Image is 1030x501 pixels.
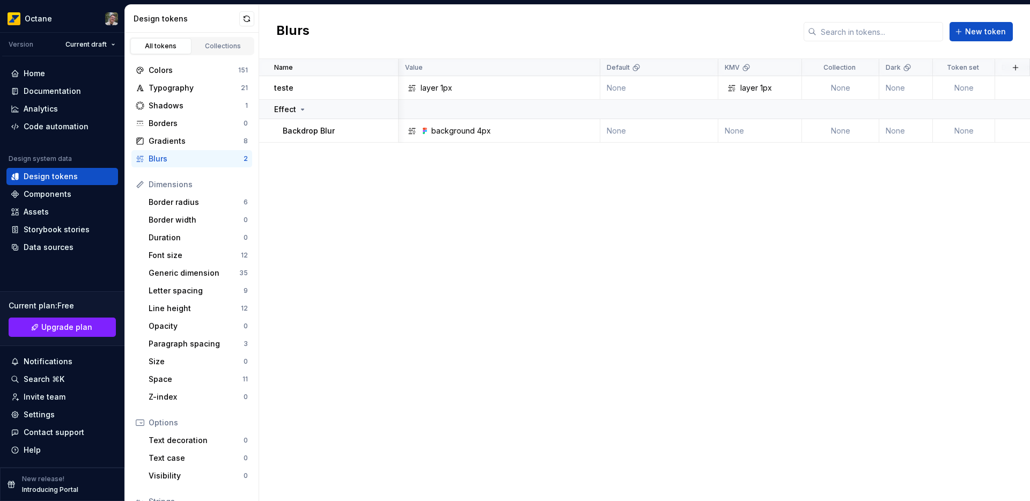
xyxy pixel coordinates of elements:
td: None [879,76,933,100]
div: Borders [149,118,244,129]
a: Size0 [144,353,252,370]
div: Border radius [149,197,244,208]
a: Paragraph spacing3 [144,335,252,352]
div: Dimensions [149,179,248,190]
div: Shadows [149,100,245,111]
div: Duration [149,232,244,243]
div: Code automation [24,121,89,132]
td: None [802,76,879,100]
div: Components [24,189,71,200]
p: Dark [886,63,901,72]
a: Line height12 [144,300,252,317]
img: Tiago [105,12,118,25]
a: Border radius6 [144,194,252,211]
div: 0 [244,233,248,242]
div: Size [149,356,244,367]
div: Opacity [149,321,244,331]
a: Colors151 [131,62,252,79]
div: Version [9,40,33,49]
div: Z-index [149,392,244,402]
td: None [718,119,802,143]
div: Data sources [24,242,73,253]
div: layer [740,83,758,93]
div: Analytics [24,104,58,114]
button: OctaneTiago [2,7,122,30]
div: 0 [244,436,248,445]
div: Contact support [24,427,84,438]
button: Help [6,441,118,459]
a: Duration0 [144,229,252,246]
div: Options [149,417,248,428]
div: Notifications [24,356,72,367]
p: Value [405,63,423,72]
div: Gradients [149,136,244,146]
div: Border width [149,215,244,225]
div: Design tokens [24,171,78,182]
div: Letter spacing [149,285,244,296]
div: Colors [149,65,238,76]
td: None [600,119,718,143]
p: Introducing Portal [22,485,78,494]
div: 1px [760,83,772,93]
div: Generic dimension [149,268,239,278]
div: Space [149,374,242,385]
a: Text case0 [144,450,252,467]
a: Analytics [6,100,118,117]
button: Notifications [6,353,118,370]
td: None [600,76,718,100]
a: Assets [6,203,118,220]
a: Shadows1 [131,97,252,114]
a: Borders0 [131,115,252,132]
a: Z-index0 [144,388,252,406]
div: Collections [196,42,250,50]
button: Current draft [61,37,120,52]
img: e8093afa-4b23-4413-bf51-00cde92dbd3f.png [8,12,20,25]
div: Text decoration [149,435,244,446]
a: Font size12 [144,247,252,264]
a: Text decoration0 [144,432,252,449]
div: Storybook stories [24,224,90,235]
div: 1px [440,83,452,93]
a: Storybook stories [6,221,118,238]
div: 6 [244,198,248,207]
div: 12 [241,304,248,313]
a: Blurs2 [131,150,252,167]
div: background [431,126,475,136]
div: 4px [477,126,491,136]
div: Paragraph spacing [149,338,244,349]
div: 8 [244,137,248,145]
a: Visibility0 [144,467,252,484]
div: Blurs [149,153,244,164]
td: None [933,76,995,100]
p: Effect [274,104,296,115]
div: 0 [244,216,248,224]
p: Token set [947,63,979,72]
a: Typography21 [131,79,252,97]
button: New token [950,22,1013,41]
div: 11 [242,375,248,384]
div: 9 [244,286,248,295]
a: Settings [6,406,118,423]
a: Gradients8 [131,132,252,150]
div: 2 [244,154,248,163]
div: Visibility [149,470,244,481]
a: Generic dimension35 [144,264,252,282]
div: Line height [149,303,241,314]
div: Typography [149,83,241,93]
a: Code automation [6,118,118,135]
div: Font size [149,250,241,261]
input: Search in tokens... [816,22,943,41]
div: All tokens [134,42,188,50]
div: Search ⌘K [24,374,64,385]
p: teste [274,83,293,93]
a: Design tokens [6,168,118,185]
div: Design system data [9,154,72,163]
div: 0 [244,322,248,330]
a: Invite team [6,388,118,406]
td: None [802,119,879,143]
a: Opacity0 [144,318,252,335]
p: Collection [823,63,856,72]
div: 0 [244,471,248,480]
div: Invite team [24,392,65,402]
a: Space11 [144,371,252,388]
